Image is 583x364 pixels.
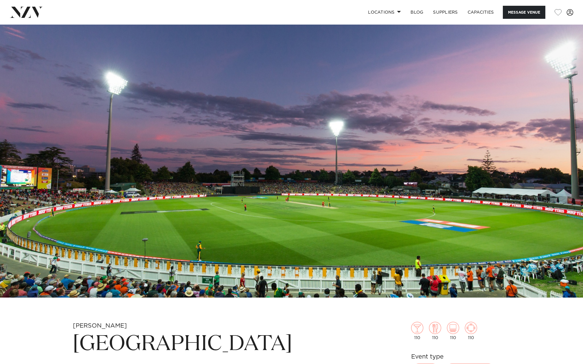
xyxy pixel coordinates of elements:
[428,6,462,19] a: SUPPLIERS
[73,330,368,358] h1: [GEOGRAPHIC_DATA]
[406,6,428,19] a: BLOG
[447,322,459,334] img: theatre.png
[503,6,545,19] button: Message Venue
[411,322,423,340] div: 110
[411,352,510,361] h6: Event type
[73,323,127,329] small: [PERSON_NAME]
[363,6,406,19] a: Locations
[429,322,441,340] div: 110
[447,322,459,340] div: 110
[465,322,477,334] img: meeting.png
[465,322,477,340] div: 110
[429,322,441,334] img: dining.png
[463,6,499,19] a: Capacities
[10,7,43,18] img: nzv-logo.png
[411,322,423,334] img: cocktail.png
